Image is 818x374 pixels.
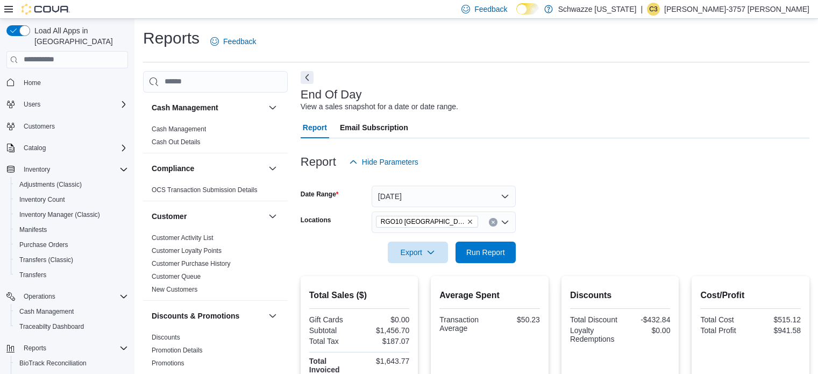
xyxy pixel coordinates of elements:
[152,285,197,294] span: New Customers
[361,315,409,324] div: $0.00
[15,178,86,191] a: Adjustments (Classic)
[2,162,132,177] button: Inventory
[15,238,73,251] a: Purchase Orders
[15,357,91,370] a: BioTrack Reconciliation
[466,247,505,258] span: Run Report
[152,311,239,321] h3: Discounts & Promotions
[11,304,132,319] button: Cash Management
[394,242,442,263] span: Export
[19,76,45,89] a: Home
[15,320,128,333] span: Traceabilty Dashboard
[15,238,128,251] span: Purchase Orders
[152,163,264,174] button: Compliance
[19,98,128,111] span: Users
[15,193,69,206] a: Inventory Count
[303,117,327,138] span: Report
[649,3,657,16] span: C3
[30,25,128,47] span: Load All Apps in [GEOGRAPHIC_DATA]
[301,88,362,101] h3: End Of Day
[492,315,540,324] div: $50.23
[19,142,128,154] span: Catalog
[24,100,40,109] span: Users
[15,223,51,236] a: Manifests
[206,31,260,52] a: Feedback
[152,186,258,194] span: OCS Transaction Submission Details
[11,207,132,222] button: Inventory Manager (Classic)
[143,184,288,201] div: Compliance
[641,3,643,16] p: |
[152,138,201,146] a: Cash Out Details
[388,242,448,263] button: Export
[11,222,132,237] button: Manifests
[19,120,59,133] a: Customers
[19,342,51,355] button: Reports
[24,144,46,152] span: Catalog
[19,76,128,89] span: Home
[152,246,222,255] span: Customer Loyalty Points
[152,102,218,113] h3: Cash Management
[309,337,357,345] div: Total Tax
[309,326,357,335] div: Subtotal
[24,122,55,131] span: Customers
[381,216,465,227] span: RGO10 [GEOGRAPHIC_DATA]
[152,259,231,268] span: Customer Purchase History
[2,118,132,134] button: Customers
[266,162,279,175] button: Compliance
[558,3,637,16] p: Schwazze [US_STATE]
[152,359,184,367] a: Promotions
[266,309,279,322] button: Discounts & Promotions
[15,357,128,370] span: BioTrack Reconciliation
[301,101,458,112] div: View a sales snapshot for a date or date range.
[19,241,68,249] span: Purchase Orders
[345,151,423,173] button: Hide Parameters
[19,119,128,133] span: Customers
[152,102,264,113] button: Cash Management
[152,286,197,293] a: New Customers
[152,234,214,242] a: Customer Activity List
[2,97,132,112] button: Users
[622,326,670,335] div: $0.00
[570,289,671,302] h2: Discounts
[11,319,132,334] button: Traceabilty Dashboard
[19,210,100,219] span: Inventory Manager (Classic)
[152,311,264,321] button: Discounts & Promotions
[152,272,201,281] span: Customer Queue
[24,292,55,301] span: Operations
[753,326,801,335] div: $941.58
[11,237,132,252] button: Purchase Orders
[664,3,809,16] p: [PERSON_NAME]-3757 [PERSON_NAME]
[309,315,357,324] div: Gift Cards
[376,216,478,228] span: RGO10 Santa Fe
[309,289,410,302] h2: Total Sales ($)
[19,271,46,279] span: Transfers
[19,322,84,331] span: Traceabilty Dashboard
[152,234,214,242] span: Customer Activity List
[15,208,128,221] span: Inventory Manager (Classic)
[152,125,206,133] a: Cash Management
[11,177,132,192] button: Adjustments (Classic)
[753,315,801,324] div: $515.12
[152,211,187,222] h3: Customer
[24,165,50,174] span: Inventory
[19,98,45,111] button: Users
[143,231,288,300] div: Customer
[15,253,128,266] span: Transfers (Classic)
[24,79,41,87] span: Home
[152,211,264,222] button: Customer
[11,252,132,267] button: Transfers (Classic)
[439,315,487,333] div: Transaction Average
[143,331,288,374] div: Discounts & Promotions
[19,342,128,355] span: Reports
[501,218,509,227] button: Open list of options
[152,347,203,354] a: Promotion Details
[467,218,473,225] button: Remove RGO10 Santa Fe from selection in this group
[700,326,748,335] div: Total Profit
[15,269,128,281] span: Transfers
[15,223,128,236] span: Manifests
[19,225,47,234] span: Manifests
[570,326,618,343] div: Loyalty Redemptions
[19,307,74,316] span: Cash Management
